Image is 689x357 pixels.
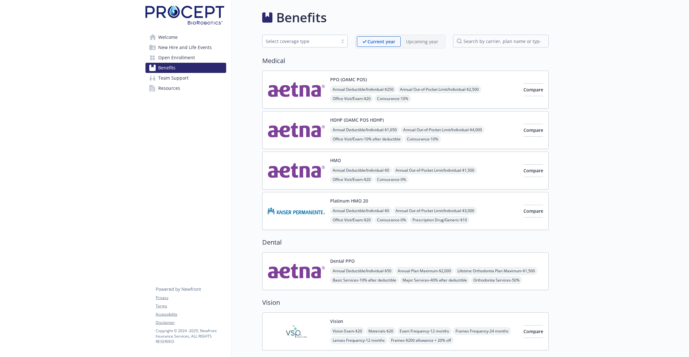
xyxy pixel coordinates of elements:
[523,205,543,218] button: Compare
[330,95,373,103] span: Office Visit/Exam - $20
[330,85,396,93] span: Annual Deductible/Individual - $250
[266,38,335,45] div: Select coverage type
[268,258,325,285] img: Aetna Inc carrier logo
[276,8,327,27] h1: Benefits
[453,35,549,47] input: search by carrier, plan name or type
[406,38,438,45] p: Upcoming year
[330,207,392,215] span: Annual Deductible/Individual - $0
[145,32,226,42] a: Welcome
[330,76,367,83] button: PPO (OAMC POS)
[330,117,384,123] button: HDHP (OAMC POS HDHP)
[268,76,325,103] img: Aetna Inc carrier logo
[330,336,387,344] span: Lenses Frequency - 12 months
[330,175,373,183] span: Office Visit/Exam - $20
[158,63,175,73] span: Benefits
[393,207,477,215] span: Annual Out-of-Pocket Limit/Individual - $3,000
[158,53,195,63] span: Open Enrollment
[268,197,325,225] img: Kaiser Permanente Insurance Company carrier logo
[400,276,470,284] span: Major Services - 40% after deductible
[374,175,409,183] span: Coinsurance - 0%
[262,298,549,307] h2: Vision
[393,166,477,174] span: Annual Out-of-Pocket Limit/Individual - $1,500
[158,42,212,53] span: New Hire and Life Events
[395,267,454,275] span: Annual Plan Maximum - $2,000
[397,327,452,335] span: Exam Frequency - 12 months
[156,328,226,344] p: Copyright © 2024 - 2025 , Newfront Insurance Services, ALL RIGHTS RESERVED
[410,216,470,224] span: Prescription Drug/Generic - $10
[268,157,325,184] img: Aetna Inc carrier logo
[330,276,399,284] span: Basic Services - 10% after deductible
[145,73,226,83] a: Team Support
[471,276,522,284] span: Orthodontia Services - 50%
[145,53,226,63] a: Open Enrollment
[389,336,454,344] span: Frames - $200 allowance + 20% off
[523,127,543,133] span: Compare
[145,83,226,93] a: Resources
[523,328,543,334] span: Compare
[523,83,543,96] button: Compare
[156,320,226,325] a: Disclaimer
[330,258,355,264] button: Dental PPO
[330,157,341,164] button: HMO
[158,73,189,83] span: Team Support
[374,216,409,224] span: Coinsurance - 0%
[374,95,411,103] span: Coinsurance - 10%
[523,168,543,174] span: Compare
[401,126,485,134] span: Annual Out-of-Pocket Limit/Individual - $4,000
[145,63,226,73] a: Benefits
[397,85,481,93] span: Annual Out-of-Pocket Limit/Individual - $2,500
[156,311,226,317] a: Accessibility
[268,117,325,144] img: Aetna Inc carrier logo
[367,38,395,45] p: Current year
[262,238,549,247] h2: Dental
[330,318,343,325] button: Vision
[523,208,543,214] span: Compare
[156,303,226,309] a: Terms
[330,135,403,143] span: Office Visit/Exam - 10% after deductible
[330,327,365,335] span: Vision Exam - $20
[455,267,537,275] span: Lifetime Orthodontia Plan Maximum - $1,500
[262,56,549,66] h2: Medical
[366,327,396,335] span: Materials - $20
[404,135,441,143] span: Coinsurance - 10%
[156,295,226,301] a: Privacy
[158,83,180,93] span: Resources
[330,166,392,174] span: Annual Deductible/Individual - $0
[523,164,543,177] button: Compare
[330,267,394,275] span: Annual Deductible/Individual - $50
[330,216,373,224] span: Office Visit/Exam - $20
[145,42,226,53] a: New Hire and Life Events
[158,32,178,42] span: Welcome
[523,124,543,137] button: Compare
[330,197,368,204] button: Platinum HMO 20
[523,87,543,93] span: Compare
[523,325,543,338] button: Compare
[330,126,399,134] span: Annual Deductible/Individual - $1,650
[453,327,511,335] span: Frames Frequency - 24 months
[268,318,325,345] img: Vision Service Plan carrier logo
